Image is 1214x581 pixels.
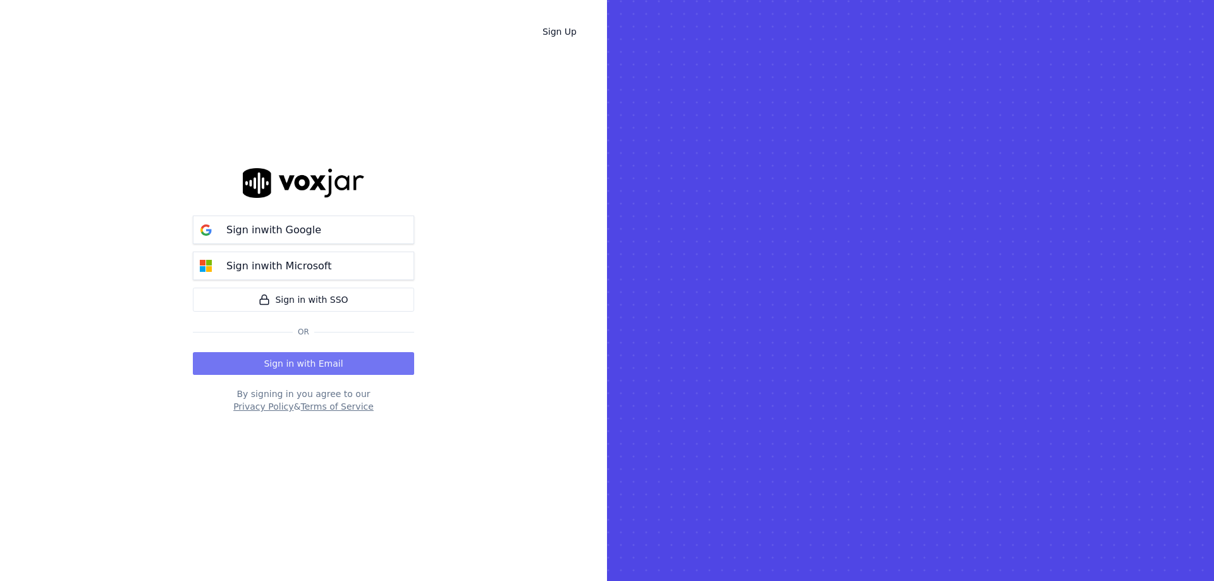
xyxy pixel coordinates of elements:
span: Or [293,327,314,337]
img: google Sign in button [193,217,219,243]
a: Sign in with SSO [193,288,414,312]
a: Sign Up [532,20,587,43]
p: Sign in with Microsoft [226,259,331,274]
button: Sign inwith Google [193,216,414,244]
img: microsoft Sign in button [193,254,219,279]
p: Sign in with Google [226,223,321,238]
button: Privacy Policy [233,400,293,413]
button: Terms of Service [300,400,373,413]
button: Sign in with Email [193,352,414,375]
button: Sign inwith Microsoft [193,252,414,280]
div: By signing in you agree to our & [193,388,414,413]
img: logo [243,168,364,198]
